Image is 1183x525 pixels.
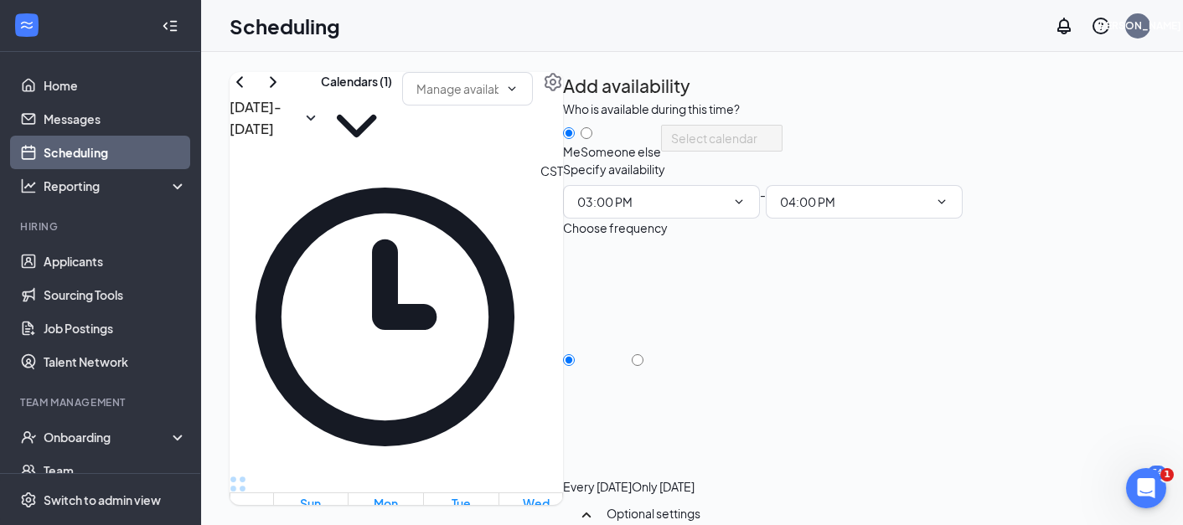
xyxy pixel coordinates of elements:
[1054,16,1074,36] svg: Notifications
[44,429,173,445] div: Onboarding
[632,478,695,495] div: Only [DATE]
[230,162,540,472] svg: Clock
[522,495,550,512] div: Wed
[263,72,283,92] svg: ChevronRight
[20,429,37,445] svg: UserCheck
[162,18,178,34] svg: Collapse
[505,82,519,95] svg: ChevronDown
[1160,468,1174,481] span: 1
[563,160,665,178] div: Specify availability
[372,495,400,512] div: Mon
[321,90,392,162] svg: ChevronDown
[44,69,187,102] a: Home
[607,505,1141,522] div: Optional settings
[576,505,597,525] svg: SmallChevronUp
[543,72,563,162] a: Settings
[230,12,340,40] h1: Scheduling
[20,219,183,234] div: Hiring
[230,72,250,92] svg: ChevronLeft
[563,219,668,237] div: Choose frequency
[540,162,563,472] span: CST
[230,96,301,139] h3: [DATE] - [DATE]
[44,454,187,487] a: Team
[563,185,1155,219] div: -
[44,278,187,311] a: Sourcing Tools
[563,143,581,160] div: Me
[44,345,187,378] a: Talent Network
[1091,16,1111,36] svg: QuestionInfo
[1095,18,1181,33] div: [PERSON_NAME]
[732,195,746,208] svg: ChevronDown
[44,244,187,278] a: Applicants
[20,178,37,194] svg: Analysis
[1126,468,1166,508] iframe: Intercom live chat
[44,311,187,345] a: Job Postings
[44,102,187,136] a: Messages
[447,495,475,512] div: Tue
[1148,466,1166,480] div: 54
[44,492,161,508] div: Switch to admin view
[581,143,661,160] div: Someone else
[20,492,37,508] svg: Settings
[543,72,563,92] svg: Settings
[18,17,35,33] svg: WorkstreamLogo
[563,478,632,495] div: Every [DATE]
[416,80,499,98] input: Manage availability
[321,72,392,162] button: Calendars (1)ChevronDown
[297,495,325,512] div: Sun
[20,395,183,409] div: Team Management
[563,72,690,100] h2: Add availability
[301,108,321,128] svg: SmallChevronDown
[44,178,188,194] div: Reporting
[44,136,187,169] a: Scheduling
[563,100,740,118] div: Who is available during this time?
[935,195,948,208] svg: ChevronDown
